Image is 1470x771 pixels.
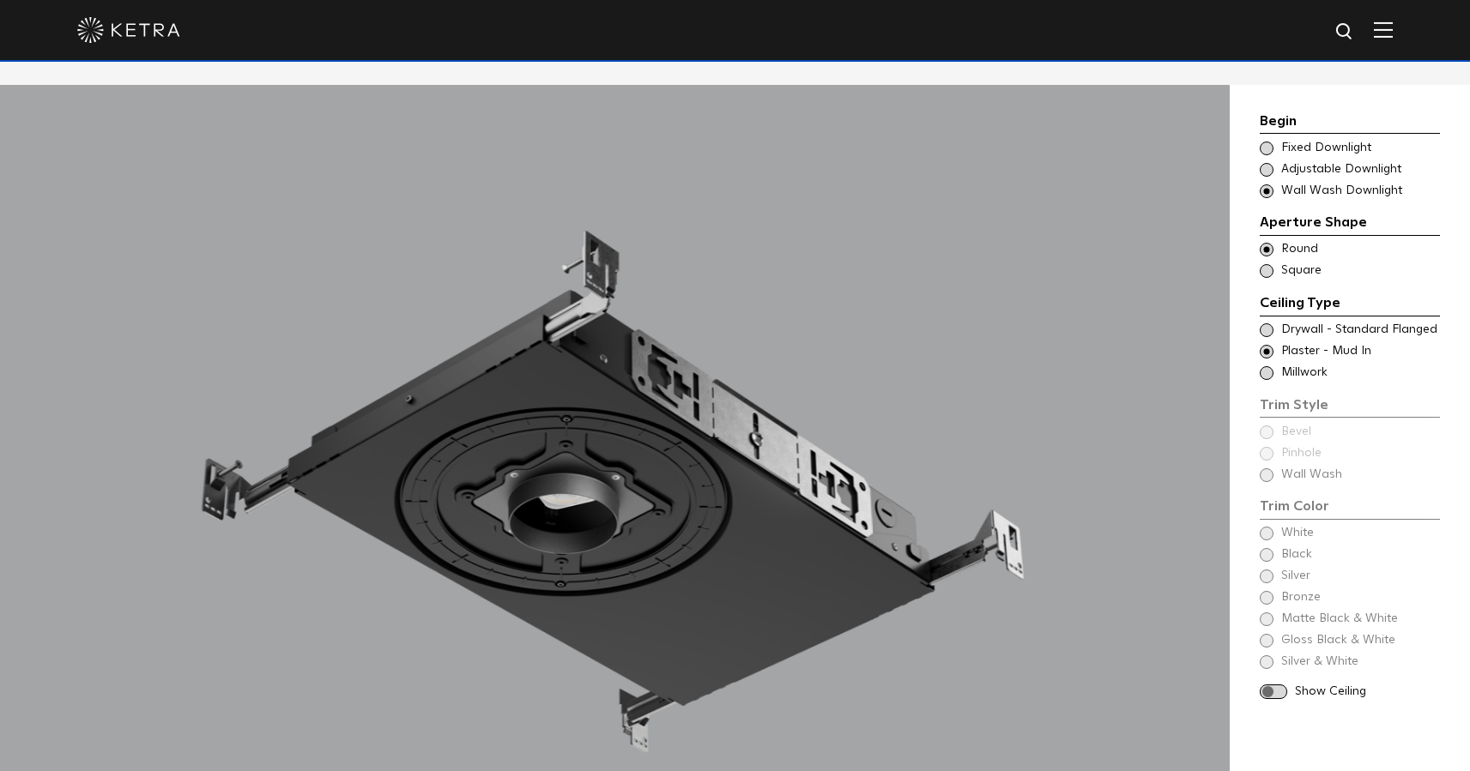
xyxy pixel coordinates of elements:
span: Millwork [1281,364,1438,382]
div: Begin [1260,111,1440,135]
img: ketra-logo-2019-white [77,17,180,43]
span: Round [1281,241,1438,258]
img: search icon [1334,21,1356,43]
span: Show Ceiling [1295,684,1440,701]
span: Fixed Downlight [1281,140,1438,157]
span: Wall Wash Downlight [1281,183,1438,200]
span: Drywall - Standard Flanged [1281,322,1438,339]
div: Ceiling Type [1260,292,1440,316]
span: Square [1281,262,1438,280]
span: Adjustable Downlight [1281,161,1438,178]
span: Plaster - Mud In [1281,343,1438,360]
div: Aperture Shape [1260,212,1440,236]
img: Hamburger%20Nav.svg [1374,21,1393,38]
